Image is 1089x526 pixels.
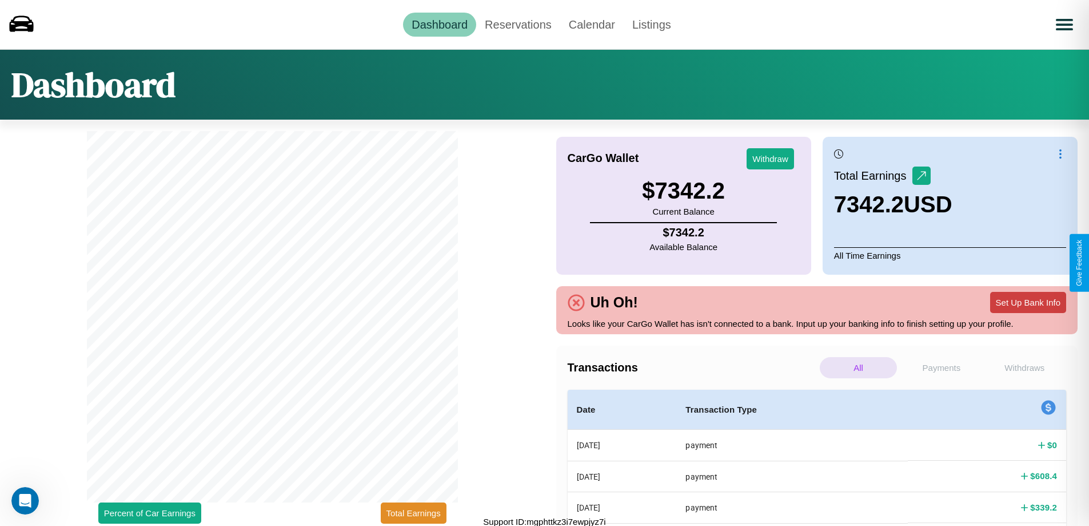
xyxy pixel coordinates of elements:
a: Listings [624,13,680,37]
button: Total Earnings [381,503,446,524]
p: Looks like your CarGo Wallet has isn't connected to a bank. Input up your banking info to finish ... [568,316,1067,331]
h4: Uh Oh! [585,294,644,311]
th: payment [676,461,908,492]
p: Available Balance [649,239,717,255]
p: Withdraws [986,357,1063,378]
h1: Dashboard [11,61,175,108]
th: payment [676,492,908,523]
h4: $ 608.4 [1030,470,1057,482]
th: [DATE] [568,492,677,523]
p: Current Balance [642,204,725,219]
h3: $ 7342.2 [642,178,725,204]
h4: $ 7342.2 [649,226,717,239]
h4: Date [577,403,668,417]
a: Reservations [476,13,560,37]
h4: $ 0 [1047,439,1057,451]
p: All [820,357,897,378]
p: Payments [903,357,980,378]
h4: Transactions [568,361,817,374]
th: payment [676,430,908,461]
div: Give Feedback [1075,240,1083,286]
a: Calendar [560,13,624,37]
p: Total Earnings [834,165,912,186]
h4: Transaction Type [685,403,899,417]
p: All Time Earnings [834,247,1066,263]
iframe: Intercom live chat [11,487,39,515]
h3: 7342.2 USD [834,192,952,217]
th: [DATE] [568,430,677,461]
th: [DATE] [568,461,677,492]
h4: CarGo Wallet [568,152,639,165]
button: Percent of Car Earnings [98,503,201,524]
h4: $ 339.2 [1030,501,1057,513]
button: Withdraw [747,148,794,169]
button: Set Up Bank Info [990,292,1066,313]
button: Open menu [1048,9,1080,41]
a: Dashboard [403,13,476,37]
